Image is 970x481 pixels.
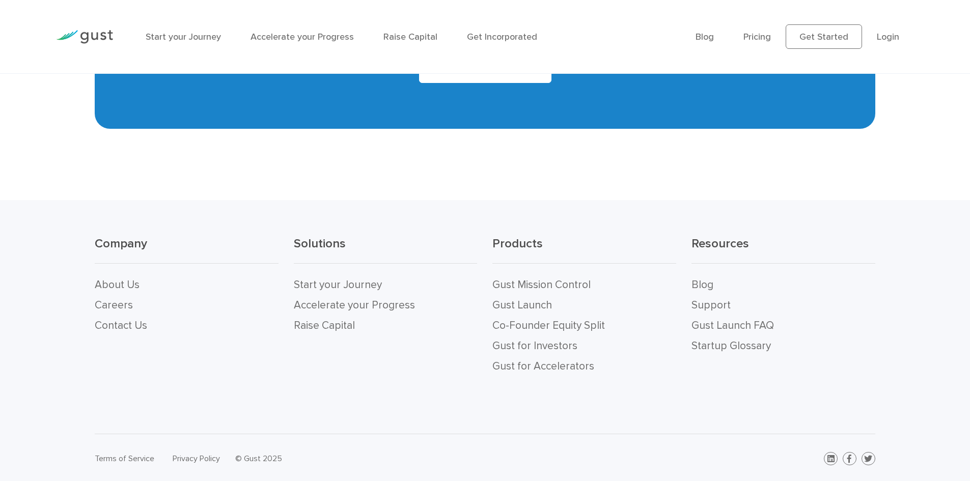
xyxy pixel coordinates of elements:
a: Start your Journey [146,32,221,42]
a: Login [877,32,899,42]
a: Raise Capital [294,319,355,332]
h3: Resources [691,236,875,264]
a: Get Started [786,24,862,49]
a: Get Incorporated [467,32,537,42]
a: Terms of Service [95,454,154,463]
a: Co-Founder Equity Split [492,319,605,332]
h3: Products [492,236,676,264]
div: © Gust 2025 [235,451,477,466]
a: Accelerate your Progress [294,299,415,312]
a: Careers [95,299,133,312]
a: Gust Mission Control [492,278,591,291]
a: Blog [696,32,714,42]
a: Raise Capital [383,32,437,42]
a: Blog [691,278,713,291]
a: Gust for Accelerators [492,360,594,373]
a: Accelerate your Progress [251,32,354,42]
img: Gust Logo [56,30,113,44]
a: Gust Launch [492,299,552,312]
a: Support [691,299,731,312]
a: Gust for Investors [492,339,577,352]
a: Startup Glossary [691,339,771,352]
a: Pricing [743,32,771,42]
a: Privacy Policy [173,454,220,463]
a: Contact Us [95,319,147,332]
h3: Solutions [294,236,478,264]
a: Gust Launch FAQ [691,319,774,332]
a: Start your Journey [294,278,382,291]
a: About Us [95,278,140,291]
h3: Company [95,236,279,264]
